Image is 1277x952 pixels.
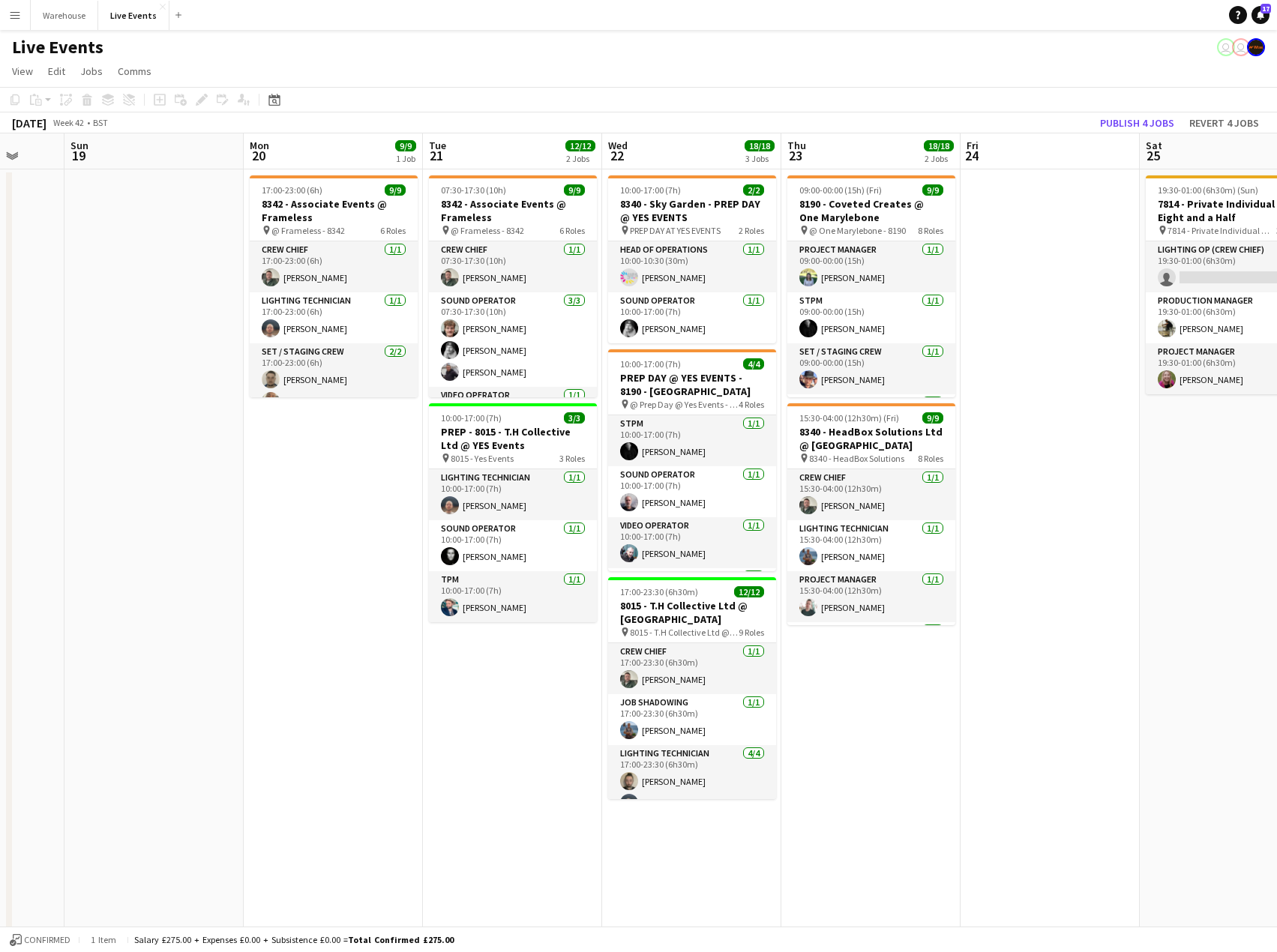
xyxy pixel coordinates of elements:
[42,61,71,81] a: Edit
[98,1,169,30] button: Live Events
[12,64,33,78] span: View
[1094,113,1180,133] button: Publish 4 jobs
[85,934,121,945] span: 1 item
[134,934,454,945] div: Salary £275.00 + Expenses £0.00 + Subsistence £0.00 =
[93,117,108,128] div: BST
[1217,38,1235,56] app-user-avatar: Technical Department
[1252,6,1270,24] a: 17
[1261,4,1271,13] span: 17
[24,935,70,945] span: Confirmed
[48,64,65,78] span: Edit
[348,934,454,945] span: Total Confirmed £275.00
[80,64,103,78] span: Jobs
[118,64,151,78] span: Comms
[12,36,103,58] h1: Live Events
[6,61,39,81] a: View
[49,117,87,128] span: Week 42
[1183,113,1265,133] button: Revert 4 jobs
[112,61,157,81] a: Comms
[31,1,98,30] button: Warehouse
[7,932,73,948] button: Confirmed
[1232,38,1250,56] app-user-avatar: Technical Department
[1247,38,1265,56] app-user-avatar: Production Managers
[12,115,46,130] div: [DATE]
[74,61,109,81] a: Jobs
